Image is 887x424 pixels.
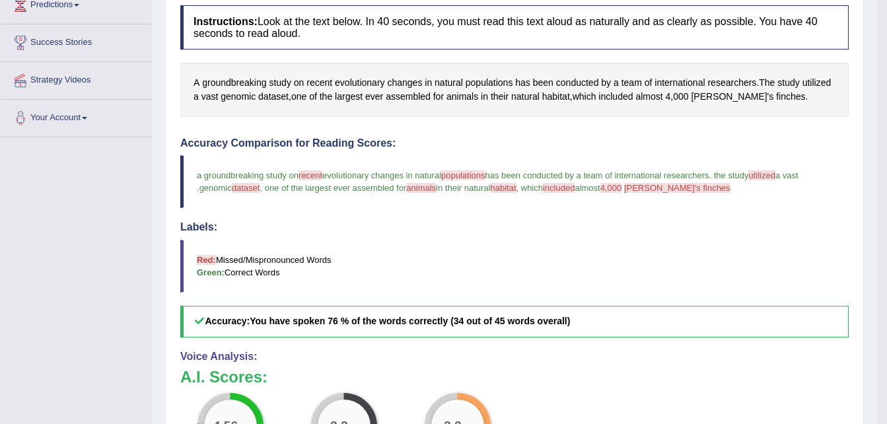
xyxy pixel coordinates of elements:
span: Click to see word definition [673,90,688,104]
a: Success Stories [1,24,151,57]
span: Click to see word definition [533,76,553,90]
span: Click to see word definition [491,90,509,104]
span: Click to see word definition [320,90,332,104]
span: Click to see word definition [435,76,463,90]
b: Red: [197,255,216,265]
h4: Accuracy Comparison for Reading Scores: [180,137,849,149]
b: Instructions: [194,16,258,27]
span: Click to see word definition [666,90,671,104]
span: Click to see word definition [269,76,291,90]
a: Your Account [1,100,151,133]
span: 4,000 [600,183,622,193]
span: [PERSON_NAME]'s finches [624,183,730,193]
b: You have spoken 76 % of the words correctly (34 out of 45 words overall) [250,316,570,326]
span: , one of the largest ever assembled for [260,183,406,193]
span: Click to see word definition [425,76,432,90]
span: Click to see word definition [194,90,199,104]
span: Click to see word definition [466,76,513,90]
span: Click to see word definition [802,76,832,90]
span: Click to see word definition [645,76,653,90]
span: Click to see word definition [776,90,805,104]
h4: Labels: [180,221,849,233]
span: has been conducted by a team of international researchers. the study [485,170,749,180]
span: Click to see word definition [481,90,488,104]
span: included [543,183,575,193]
span: in their natural [436,183,490,193]
span: a vast [775,170,798,180]
span: Click to see word definition [635,90,662,104]
a: Strategy Videos [1,62,151,95]
h4: Voice Analysis: [180,351,849,363]
span: dataset [232,183,260,193]
span: Click to see word definition [335,76,385,90]
span: Click to see word definition [598,90,633,104]
span: Click to see word definition [291,90,306,104]
span: evolutionary changes in natural [322,170,441,180]
span: Click to see word definition [621,76,642,90]
span: genomic [199,183,232,193]
span: a groundbreaking study on [197,170,299,180]
h5: Accuracy: [180,306,849,337]
span: Click to see word definition [335,90,363,104]
span: Click to see word definition [777,76,799,90]
span: Click to see word definition [614,76,619,90]
span: Click to see word definition [433,90,444,104]
span: habitat [490,183,516,193]
span: Click to see word definition [691,90,773,104]
span: Click to see word definition [707,76,756,90]
span: Click to see word definition [759,76,775,90]
span: Click to see word definition [387,76,422,90]
span: recent [299,170,322,180]
span: Click to see word definition [515,76,530,90]
span: populations [441,170,485,180]
b: Green: [197,267,225,277]
span: Click to see word definition [202,76,266,90]
span: utilized [748,170,775,180]
span: Click to see word definition [655,76,705,90]
span: , which [516,183,543,193]
div: . , , , . [180,63,849,116]
span: Click to see word definition [365,90,383,104]
blockquote: Missed/Mispronounced Words Correct Words [180,240,849,293]
span: Click to see word definition [601,76,611,90]
span: Click to see word definition [386,90,431,104]
span: Click to see word definition [573,90,596,104]
span: Click to see word definition [542,90,570,104]
span: . [197,183,199,193]
span: almost [575,183,600,193]
b: A.I. Scores: [180,368,267,386]
span: Click to see word definition [446,90,478,104]
span: Click to see word definition [511,90,540,104]
span: Click to see word definition [309,90,317,104]
span: Click to see word definition [194,76,199,90]
h4: Look at the text below. In 40 seconds, you must read this text aloud as naturally and as clearly ... [180,5,849,50]
span: Click to see word definition [306,76,332,90]
span: Click to see word definition [294,76,304,90]
span: Click to see word definition [201,90,219,104]
span: Click to see word definition [258,90,289,104]
span: Click to see word definition [221,90,256,104]
span: Click to see word definition [556,76,599,90]
span: animals [406,183,436,193]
